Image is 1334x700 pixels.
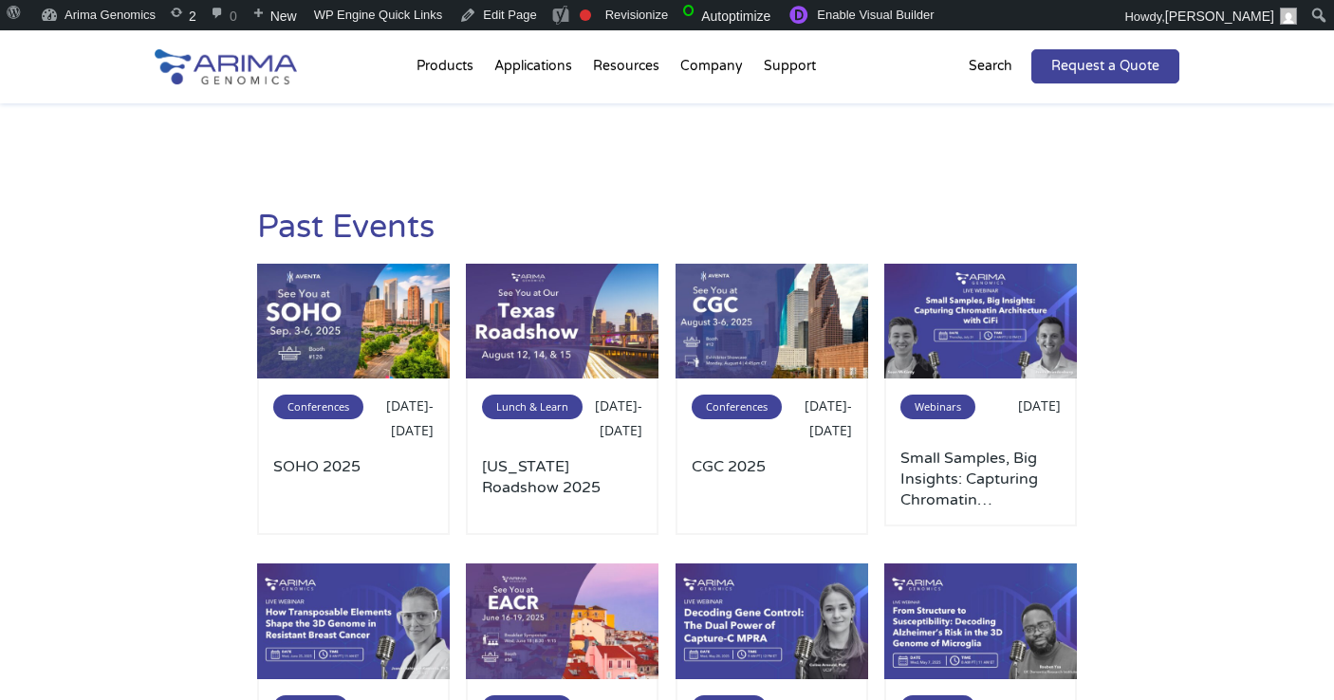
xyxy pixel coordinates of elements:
[257,206,435,264] h1: Past Events
[884,264,1077,379] img: July-2025-webinar-3-500x300.jpg
[466,563,658,679] img: website-thumbnail-image-500x300.jpg
[1031,49,1179,83] a: Request a Quote
[482,395,583,419] span: Lunch & Learn
[969,54,1012,79] p: Search
[1165,9,1274,24] span: [PERSON_NAME]
[257,563,450,679] img: Use-This-For-Webinar-Images-1-500x300.jpg
[805,396,852,439] span: [DATE]-[DATE]
[273,395,363,419] span: Conferences
[155,49,297,84] img: Arima-Genomics-logo
[1018,396,1061,414] span: [DATE]
[676,563,868,679] img: Use-This-For-Webinar-Images-500x300.jpg
[580,9,591,21] div: Focus keyphrase not set
[900,448,1061,510] a: Small Samples, Big Insights: Capturing Chromatin Architecture with CiFi
[692,395,782,419] span: Conferences
[257,264,450,379] img: SOHO-2025-500x300.jpg
[692,456,852,519] a: CGC 2025
[676,264,868,379] img: CGC-2025-500x300.jpg
[900,395,975,419] span: Webinars
[273,456,434,519] a: SOHO 2025
[482,456,642,519] a: [US_STATE] Roadshow 2025
[595,396,642,439] span: [DATE]-[DATE]
[884,563,1077,679] img: May-9-2025-Webinar-2-500x300.jpg
[386,396,434,439] span: [DATE]-[DATE]
[466,264,658,379] img: AACR-2025-1-500x300.jpg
